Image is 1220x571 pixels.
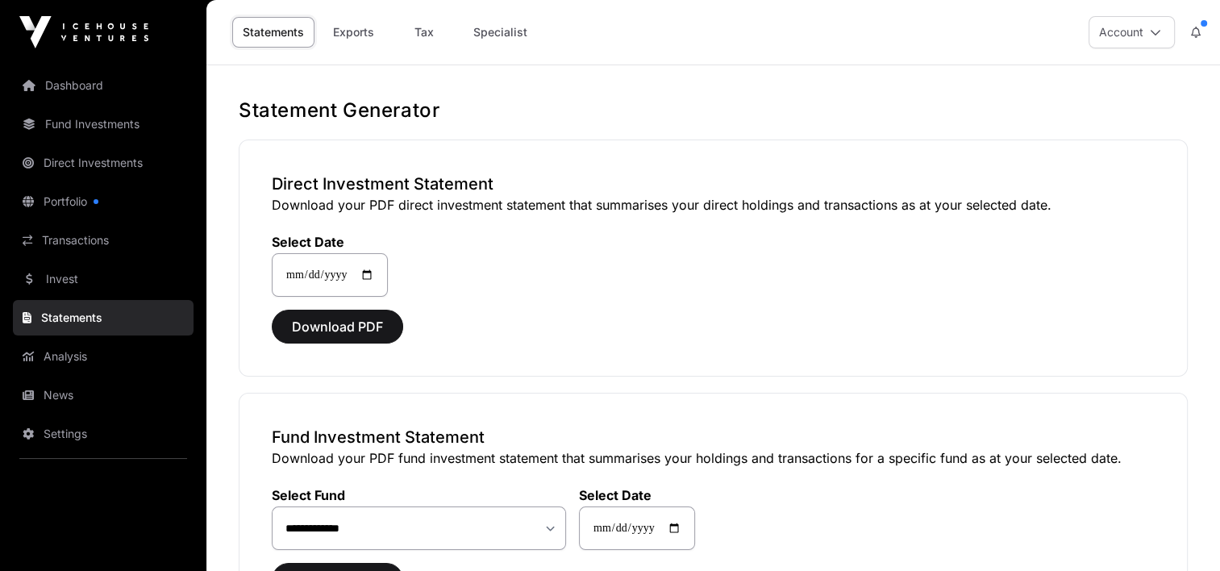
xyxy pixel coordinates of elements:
h3: Direct Investment Statement [272,173,1155,195]
a: Portfolio [13,184,194,219]
button: Account [1089,16,1175,48]
label: Select Date [579,487,695,503]
p: Download your PDF fund investment statement that summarises your holdings and transactions for a ... [272,448,1155,468]
a: Transactions [13,223,194,258]
a: Tax [392,17,456,48]
button: Download PDF [272,310,403,344]
label: Select Fund [272,487,566,503]
span: Download PDF [292,317,383,336]
a: Invest [13,261,194,297]
a: Direct Investments [13,145,194,181]
a: Download PDF [272,326,403,342]
h3: Fund Investment Statement [272,426,1155,448]
a: Settings [13,416,194,452]
a: Exports [321,17,385,48]
a: Statements [232,17,314,48]
p: Download your PDF direct investment statement that summarises your direct holdings and transactio... [272,195,1155,215]
label: Select Date [272,234,388,250]
img: Icehouse Ventures Logo [19,16,148,48]
a: Analysis [13,339,194,374]
a: Specialist [463,17,538,48]
h1: Statement Generator [239,98,1188,123]
a: Statements [13,300,194,336]
a: Fund Investments [13,106,194,142]
a: News [13,377,194,413]
a: Dashboard [13,68,194,103]
iframe: Chat Widget [1139,494,1220,571]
